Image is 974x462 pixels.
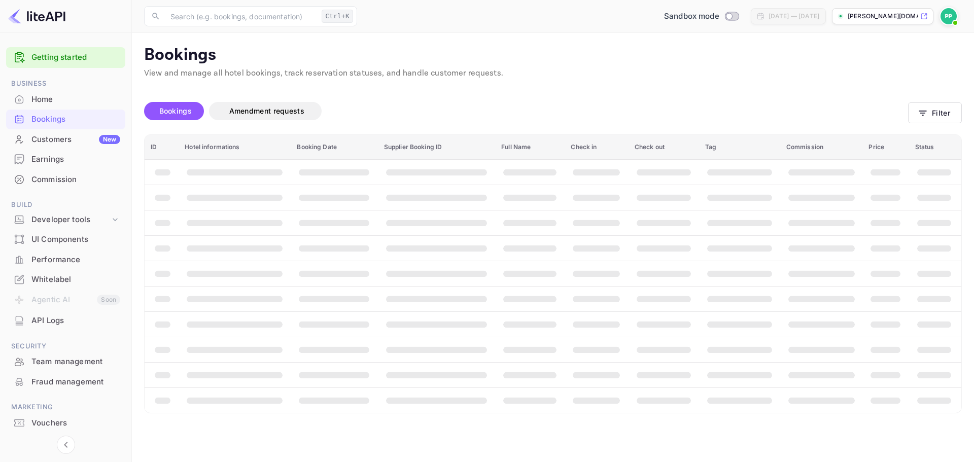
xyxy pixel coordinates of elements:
th: Check in [565,135,628,160]
div: Fraud management [6,372,125,392]
div: Home [6,90,125,110]
div: Home [31,94,120,105]
span: Amendment requests [229,106,304,115]
div: API Logs [6,311,125,331]
p: [PERSON_NAME][DOMAIN_NAME]... [848,12,918,21]
table: booking table [145,135,961,413]
a: Whitelabel [6,270,125,289]
div: Vouchers [31,417,120,429]
th: Supplier Booking ID [378,135,495,160]
th: Check out [629,135,699,160]
div: [DATE] — [DATE] [769,12,819,21]
div: Fraud management [31,376,120,388]
div: Whitelabel [6,270,125,290]
span: Security [6,341,125,352]
div: Bookings [31,114,120,125]
a: Home [6,90,125,109]
img: LiteAPI logo [8,8,65,24]
div: Ctrl+K [322,10,353,23]
div: Developer tools [31,214,110,226]
a: Performance [6,250,125,269]
th: Tag [699,135,780,160]
div: Whitelabel [31,274,120,286]
div: Commission [6,170,125,190]
th: ID [145,135,179,160]
a: Earnings [6,150,125,168]
span: Bookings [159,106,192,115]
p: Bookings [144,45,962,65]
a: Vouchers [6,413,125,432]
div: Getting started [6,47,125,68]
div: UI Components [31,234,120,245]
span: Business [6,78,125,89]
div: New [99,135,120,144]
th: Full Name [495,135,565,160]
a: API Logs [6,311,125,330]
span: Build [6,199,125,210]
th: Hotel informations [179,135,291,160]
th: Booking Date [291,135,377,160]
div: Earnings [31,154,120,165]
img: Paul Peddrick [941,8,957,24]
div: Performance [6,250,125,270]
a: CustomersNew [6,130,125,149]
a: Commission [6,170,125,189]
button: Collapse navigation [57,436,75,454]
a: Fraud management [6,372,125,391]
span: Marketing [6,402,125,413]
div: API Logs [31,315,120,327]
div: CustomersNew [6,130,125,150]
div: Team management [6,352,125,372]
div: Vouchers [6,413,125,433]
a: Getting started [31,52,120,63]
input: Search (e.g. bookings, documentation) [164,6,318,26]
div: Earnings [6,150,125,169]
a: Bookings [6,110,125,128]
div: Team management [31,356,120,368]
th: Price [862,135,909,160]
div: account-settings tabs [144,102,908,120]
div: UI Components [6,230,125,250]
div: Performance [31,254,120,266]
button: Filter [908,102,962,123]
div: Commission [31,174,120,186]
th: Commission [780,135,863,160]
p: View and manage all hotel bookings, track reservation statuses, and handle customer requests. [144,67,962,80]
div: Customers [31,134,120,146]
th: Status [909,135,961,160]
div: Bookings [6,110,125,129]
a: UI Components [6,230,125,248]
span: Sandbox mode [664,11,719,22]
div: Switch to Production mode [660,11,743,22]
div: Developer tools [6,211,125,229]
a: Team management [6,352,125,371]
